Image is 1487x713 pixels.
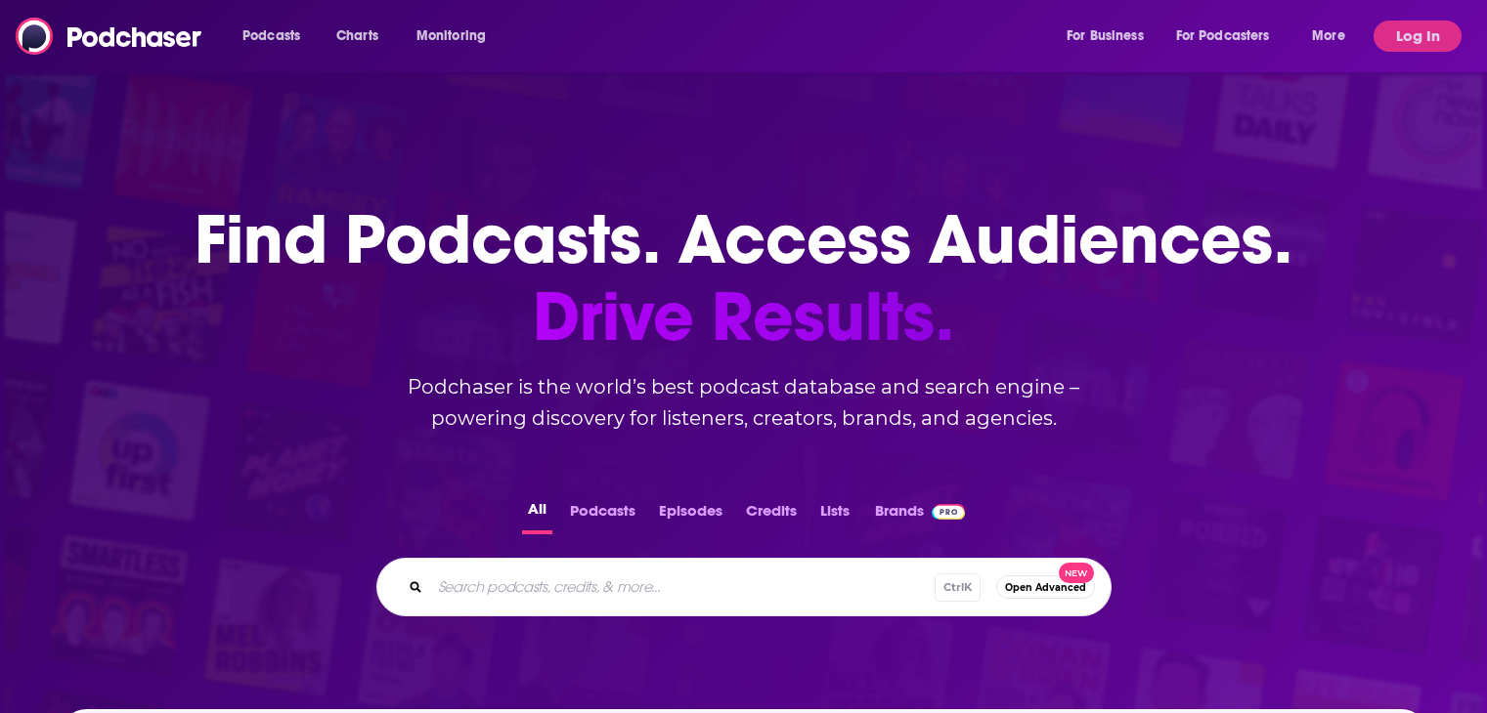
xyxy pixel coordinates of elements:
button: open menu [1298,21,1370,52]
a: Charts [324,21,390,52]
button: Open AdvancedNew [996,575,1095,599]
h1: Find Podcasts. Access Audiences. [195,201,1292,356]
button: open menu [229,21,326,52]
h2: Podchaser is the world’s best podcast database and search engine – powering discovery for listene... [353,371,1135,434]
span: Open Advanced [1005,582,1086,593]
img: Podchaser Pro [932,504,966,520]
span: More [1312,22,1345,50]
button: All [522,496,552,534]
span: Monitoring [416,22,486,50]
span: For Business [1067,22,1144,50]
span: Charts [336,22,378,50]
span: For Podcasters [1176,22,1270,50]
img: Podchaser - Follow, Share and Rate Podcasts [16,18,203,55]
div: Search podcasts, credits, & more... [376,558,1112,616]
button: Log In [1374,21,1462,52]
span: New [1059,563,1094,583]
span: Drive Results. [195,278,1292,356]
span: Ctrl K [935,573,981,602]
button: Lists [814,496,855,534]
span: Podcasts [242,22,300,50]
button: open menu [1053,21,1168,52]
a: BrandsPodchaser Pro [875,496,966,534]
button: open menu [403,21,511,52]
button: open menu [1163,21,1298,52]
button: Podcasts [564,496,641,534]
button: Credits [740,496,803,534]
button: Episodes [653,496,728,534]
input: Search podcasts, credits, & more... [430,571,935,603]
